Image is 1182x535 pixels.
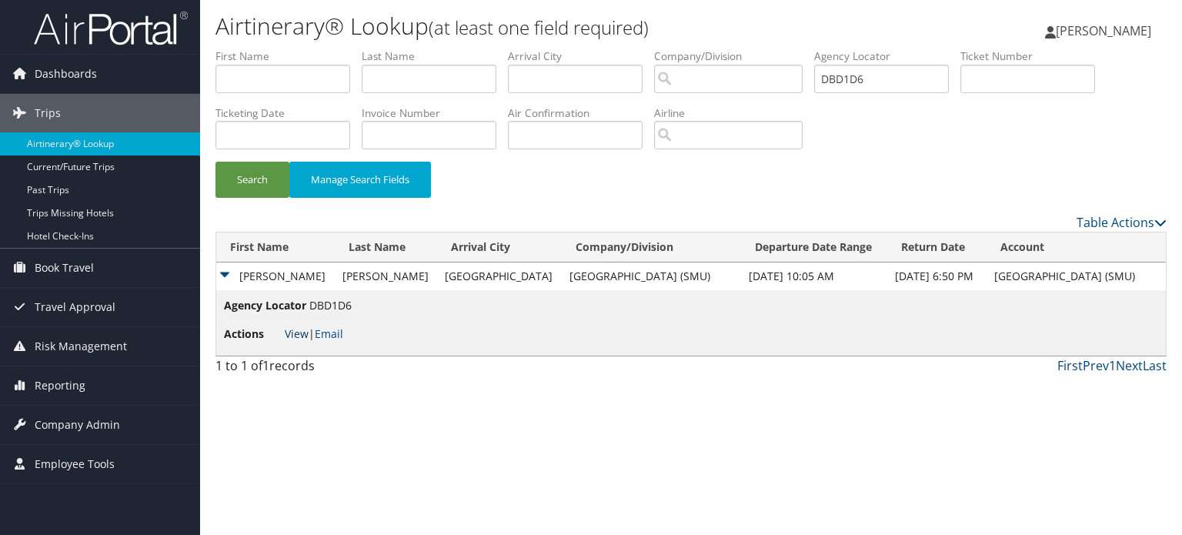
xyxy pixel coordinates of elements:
a: 1 [1109,357,1116,374]
th: First Name: activate to sort column ascending [216,232,335,262]
span: Risk Management [35,327,127,366]
label: Last Name [362,48,508,64]
label: Air Confirmation [508,105,654,121]
button: Manage Search Fields [289,162,431,198]
td: [GEOGRAPHIC_DATA] [437,262,562,290]
label: Ticketing Date [215,105,362,121]
td: [PERSON_NAME] [216,262,335,290]
td: [PERSON_NAME] [335,262,437,290]
a: Email [315,326,343,341]
td: [DATE] 6:50 PM [887,262,986,290]
td: [GEOGRAPHIC_DATA] (SMU) [987,262,1167,290]
span: Trips [35,94,61,132]
a: Table Actions [1077,214,1167,231]
span: Dashboards [35,55,97,93]
label: Ticket Number [960,48,1107,64]
span: 1 [262,357,269,374]
label: Agency Locator [814,48,960,64]
label: Arrival City [508,48,654,64]
a: Last [1143,357,1167,374]
a: [PERSON_NAME] [1045,8,1167,54]
span: Travel Approval [35,288,115,326]
span: DBD1D6 [309,298,352,313]
span: Actions [224,326,282,343]
th: Return Date: activate to sort column ascending [887,232,986,262]
label: Company/Division [654,48,814,64]
img: airportal-logo.png [34,10,188,46]
button: Search [215,162,289,198]
a: First [1057,357,1083,374]
small: (at least one field required) [429,15,649,40]
a: Prev [1083,357,1109,374]
th: Arrival City: activate to sort column ascending [437,232,562,262]
label: Airline [654,105,814,121]
th: Last Name: activate to sort column ascending [335,232,437,262]
a: View [285,326,309,341]
span: [PERSON_NAME] [1056,22,1151,39]
td: [DATE] 10:05 AM [741,262,887,290]
label: Invoice Number [362,105,508,121]
th: Company/Division [562,232,741,262]
a: Next [1116,357,1143,374]
span: Company Admin [35,406,120,444]
td: [GEOGRAPHIC_DATA] (SMU) [562,262,741,290]
h1: Airtinerary® Lookup [215,10,850,42]
div: 1 to 1 of records [215,356,436,383]
span: Employee Tools [35,445,115,483]
span: Agency Locator [224,297,306,314]
th: Departure Date Range: activate to sort column ascending [741,232,887,262]
label: First Name [215,48,362,64]
th: Account: activate to sort column ascending [987,232,1167,262]
span: Reporting [35,366,85,405]
span: Book Travel [35,249,94,287]
span: | [285,326,343,341]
